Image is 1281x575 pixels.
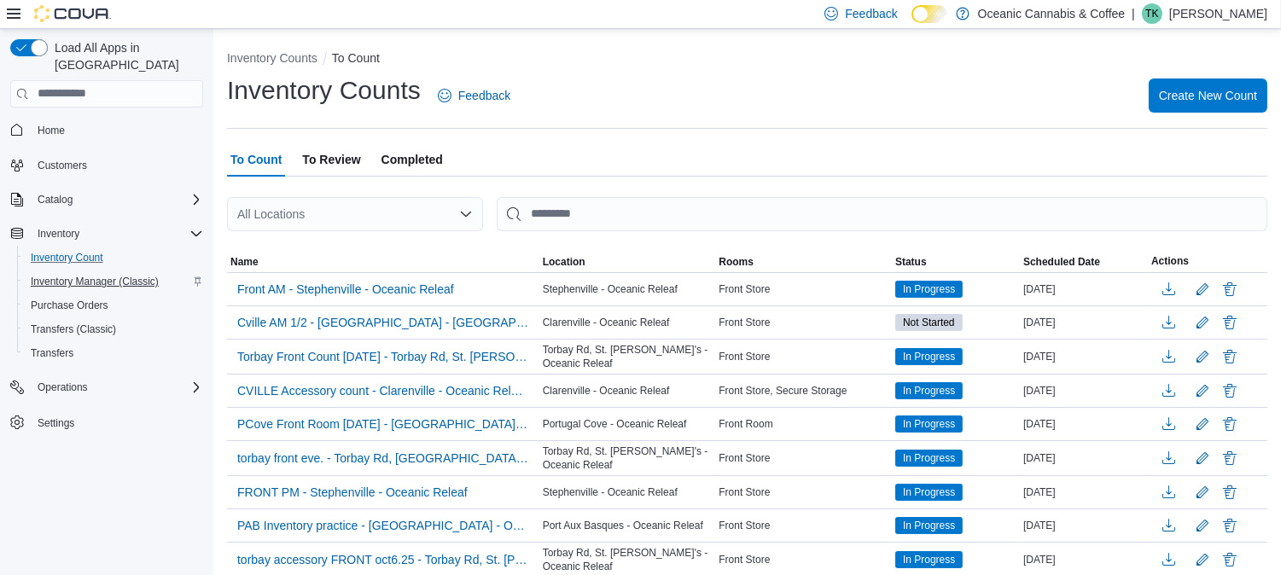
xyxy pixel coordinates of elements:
button: Edit count details [1192,547,1213,572]
div: [DATE] [1020,279,1148,299]
div: Front Store [715,312,892,333]
div: [DATE] [1020,515,1148,536]
span: Settings [38,416,74,430]
span: Portugal Cove - Oceanic Releaf [543,417,687,431]
span: Create New Count [1159,87,1257,104]
span: Torbay Front Count [DATE] - Torbay Rd, St. [PERSON_NAME]'s - Oceanic Releaf [237,348,529,365]
span: Status [895,255,927,269]
button: Scheduled Date [1020,252,1148,272]
span: Inventory Manager (Classic) [24,271,203,292]
button: Catalog [3,188,210,212]
span: Feedback [845,5,897,22]
input: Dark Mode [911,5,947,23]
div: Front Store [715,549,892,570]
span: Home [38,124,65,137]
button: Status [892,252,1020,272]
span: In Progress [903,282,955,297]
span: In Progress [895,484,963,501]
button: Delete [1220,482,1240,502]
p: | [1132,3,1135,24]
span: Load All Apps in [GEOGRAPHIC_DATA] [48,39,203,73]
button: Edit count details [1192,276,1213,302]
button: Create New Count [1149,78,1267,113]
span: Torbay Rd, St. [PERSON_NAME]'s - Oceanic Releaf [543,444,713,472]
div: Front Store, Secure Storage [715,380,892,401]
div: [DATE] [1020,414,1148,434]
button: Inventory Manager (Classic) [17,270,210,293]
span: Dark Mode [911,23,912,24]
div: TJ Kearley [1142,3,1162,24]
button: Settings [3,409,210,434]
nav: Complex example [10,111,203,479]
button: Edit count details [1192,344,1213,369]
button: Cville AM 1/2 - [GEOGRAPHIC_DATA] - [GEOGRAPHIC_DATA] Releaf [230,310,536,335]
a: Inventory Manager (Classic) [24,271,166,292]
input: This is a search bar. After typing your query, hit enter to filter the results lower in the page. [497,197,1267,231]
button: Open list of options [459,207,473,221]
a: Home [31,120,72,141]
button: Name [227,252,539,272]
button: Customers [3,153,210,177]
button: torbay front eve. - Torbay Rd, [GEOGRAPHIC_DATA][PERSON_NAME] - Oceanic Releaf [230,445,536,471]
span: Purchase Orders [24,295,203,316]
span: Rooms [719,255,754,269]
button: Inventory [3,222,210,246]
button: Transfers (Classic) [17,317,210,341]
a: Transfers [24,343,80,363]
button: Transfers [17,341,210,365]
span: torbay front eve. - Torbay Rd, [GEOGRAPHIC_DATA][PERSON_NAME] - Oceanic Releaf [237,450,529,467]
span: Inventory [31,224,203,244]
a: Purchase Orders [24,295,115,316]
button: Edit count details [1192,310,1213,335]
span: Cville AM 1/2 - [GEOGRAPHIC_DATA] - [GEOGRAPHIC_DATA] Releaf [237,314,529,331]
span: Port Aux Basques - Oceanic Releaf [543,519,703,532]
nav: An example of EuiBreadcrumbs [227,49,1267,70]
span: FRONT PM - Stephenville - Oceanic Releaf [237,484,468,501]
span: Inventory [38,227,79,241]
span: In Progress [903,518,955,533]
span: Customers [31,154,203,176]
span: Not Started [895,314,963,331]
span: Transfers [31,346,73,360]
button: PCove Front Room [DATE] - [GEOGRAPHIC_DATA] - [GEOGRAPHIC_DATA] Releaf [230,411,536,437]
button: Purchase Orders [17,293,210,317]
span: In Progress [895,415,963,433]
span: To Count [230,142,282,177]
button: Edit count details [1192,445,1213,471]
a: Settings [31,413,81,433]
div: Front Store [715,279,892,299]
div: [DATE] [1020,312,1148,333]
button: Inventory Counts [227,51,317,65]
a: Inventory Count [24,247,110,268]
button: To Count [332,51,380,65]
span: In Progress [895,382,963,399]
span: TK [1145,3,1158,24]
button: torbay accessory FRONT oct6.25 - Torbay Rd, St. [PERSON_NAME]'s - Oceanic Releaf [230,547,536,572]
span: Transfers [24,343,203,363]
span: Inventory Count [24,247,203,268]
button: Delete [1220,414,1240,434]
button: Catalog [31,189,79,210]
span: Stephenville - Oceanic Releaf [543,485,678,499]
button: Delete [1220,279,1240,299]
div: Front Store [715,448,892,468]
a: Transfers (Classic) [24,319,123,340]
button: Home [3,118,210,142]
span: In Progress [895,517,963,534]
span: Customers [38,159,87,172]
div: [DATE] [1020,380,1148,401]
span: Scheduled Date [1023,255,1100,269]
button: Edit count details [1192,479,1213,505]
span: In Progress [903,450,955,466]
div: Front Store [715,515,892,536]
span: In Progress [895,348,963,365]
span: Operations [31,377,203,398]
span: In Progress [895,281,963,298]
span: Front AM - Stephenville - Oceanic Releaf [237,281,454,298]
button: Inventory Count [17,246,210,270]
span: Not Started [903,315,955,330]
span: In Progress [903,485,955,500]
div: [DATE] [1020,482,1148,502]
span: Catalog [31,189,203,210]
span: PAB Inventory practice - [GEOGRAPHIC_DATA] - Oceanic Releaf [237,517,529,534]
